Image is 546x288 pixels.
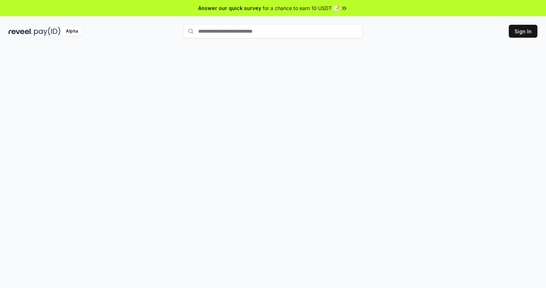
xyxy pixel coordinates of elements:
span: Answer our quick survey [198,4,261,12]
img: reveel_dark [9,27,33,36]
img: pay_id [34,27,60,36]
span: for a chance to earn 10 USDT 📝 [263,4,339,12]
button: Sign In [509,25,537,38]
div: Alpha [62,27,82,36]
